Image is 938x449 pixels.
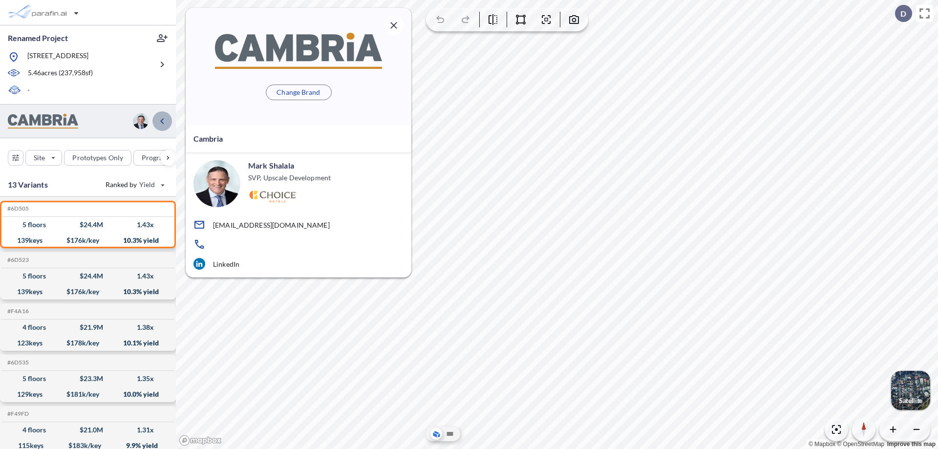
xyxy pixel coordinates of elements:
h5: Click to copy the code [5,257,29,263]
p: [STREET_ADDRESS] [27,51,88,63]
h5: Click to copy the code [5,308,29,315]
button: Site [25,150,62,166]
button: Change Brand [266,85,332,100]
a: OpenStreetMap [837,441,884,448]
p: [EMAIL_ADDRESS][DOMAIN_NAME] [213,221,330,229]
img: Logo [248,191,297,203]
a: Mapbox [809,441,835,448]
button: Program [133,150,186,166]
h5: Click to copy the code [5,410,29,417]
p: Cambria [193,133,223,145]
p: 5.46 acres ( 237,958 sf) [28,68,93,79]
button: Site Plan [444,428,456,440]
span: Yield [139,180,155,190]
p: Change Brand [277,87,320,97]
button: Aerial View [430,428,442,440]
p: Site [34,153,45,163]
p: 13 Variants [8,179,48,191]
button: Ranked by Yield [98,177,171,192]
p: Satellite [899,397,922,405]
img: BrandImage [8,114,78,129]
a: LinkedIn [193,258,404,270]
h5: Click to copy the code [5,359,29,366]
p: SVP, Upscale Development [248,173,331,183]
p: Renamed Project [8,33,68,43]
img: user logo [193,160,240,207]
p: - [27,85,30,96]
p: D [900,9,906,18]
p: Prototypes Only [72,153,123,163]
h5: Click to copy the code [5,205,29,212]
button: Prototypes Only [64,150,131,166]
img: user logo [133,113,149,129]
p: LinkedIn [213,260,239,268]
p: Program [142,153,169,163]
p: Mark Shalala [248,160,294,171]
a: Mapbox homepage [179,435,222,446]
a: [EMAIL_ADDRESS][DOMAIN_NAME] [193,219,404,231]
button: Switcher ImageSatellite [891,371,930,410]
a: Improve this map [887,441,936,448]
img: Switcher Image [891,371,930,410]
img: BrandImage [215,33,382,68]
